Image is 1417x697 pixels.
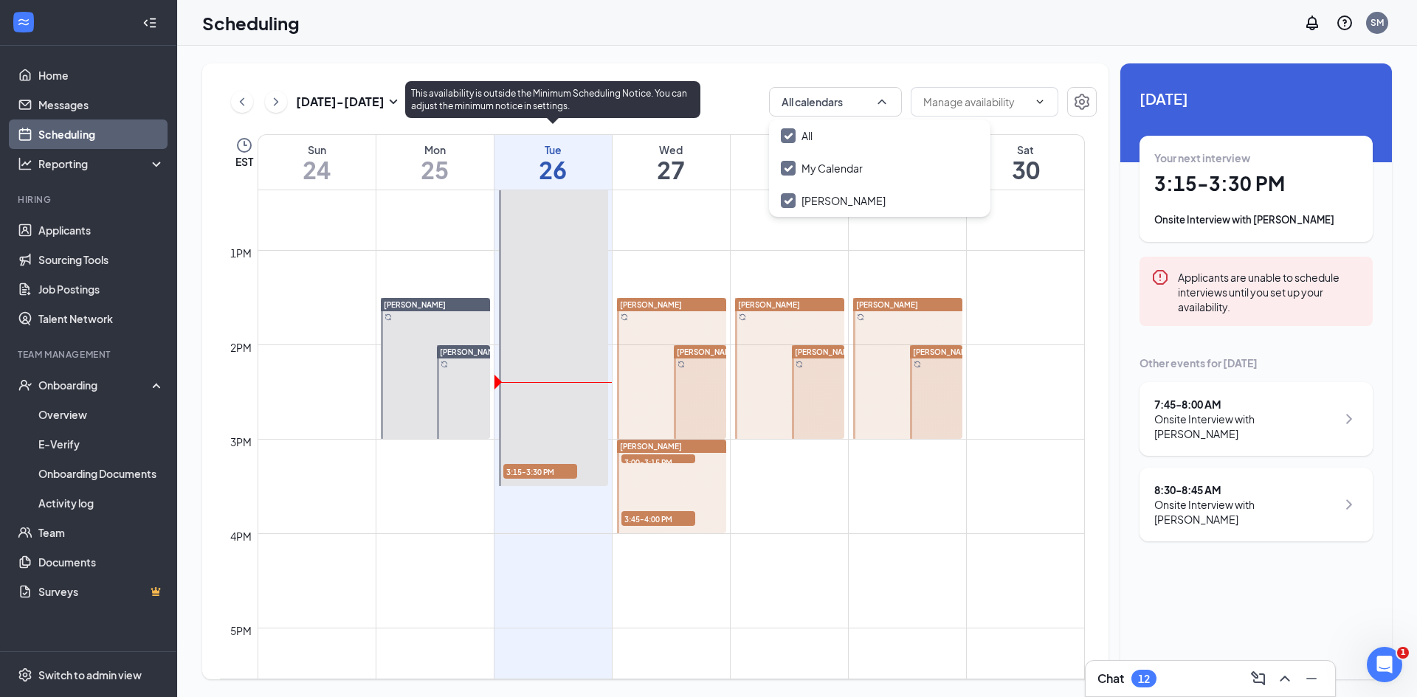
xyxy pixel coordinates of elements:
[613,157,730,182] h1: 27
[227,623,255,639] div: 5pm
[923,94,1028,110] input: Manage availability
[265,91,287,113] button: ChevronRight
[1154,171,1358,196] h1: 3:15 - 3:30 PM
[38,429,165,459] a: E-Verify
[38,215,165,245] a: Applicants
[1247,667,1270,690] button: ComposeMessage
[38,518,165,547] a: Team
[1140,87,1373,110] span: [DATE]
[38,274,165,304] a: Job Postings
[913,347,975,356] span: [PERSON_NAME]
[385,313,392,321] svg: Sync
[38,547,165,577] a: Documents
[1140,356,1373,370] div: Other events for [DATE]
[1367,647,1402,682] iframe: Intercom live chat
[857,313,864,321] svg: Sync
[1340,410,1358,428] svg: ChevronRight
[227,434,255,450] div: 3pm
[795,347,857,356] span: [PERSON_NAME]
[16,15,31,30] svg: WorkstreamLogo
[258,135,376,190] a: August 24, 2025
[18,193,162,206] div: Hiring
[142,15,157,30] svg: Collapse
[494,157,612,182] h1: 26
[38,378,152,392] div: Onboarding
[385,93,402,111] svg: SmallChevronDown
[1097,670,1124,687] h3: Chat
[38,667,142,682] div: Switch to admin view
[258,157,376,182] h1: 24
[875,94,889,109] svg: ChevronUp
[231,91,253,113] button: ChevronLeft
[731,135,848,190] a: August 28, 2025
[769,87,902,117] button: All calendarsChevronUp
[856,300,918,309] span: [PERSON_NAME]
[384,300,446,309] span: [PERSON_NAME]
[1154,397,1337,412] div: 7:45 - 8:00 AM
[38,488,165,518] a: Activity log
[1371,16,1384,29] div: SM
[1154,497,1337,527] div: Onsite Interview with [PERSON_NAME]
[796,361,803,368] svg: Sync
[967,142,1084,157] div: Sat
[1154,212,1358,227] div: Onsite Interview with [PERSON_NAME]
[621,454,695,469] span: 3:00-3:15 PM
[1336,14,1354,32] svg: QuestionInfo
[503,464,577,479] span: 3:15-3:30 PM
[440,347,502,356] span: [PERSON_NAME]
[613,142,730,157] div: Wed
[1178,268,1361,314] div: Applicants are unable to schedule interviews until you set up your availability.
[677,347,739,356] span: [PERSON_NAME]
[258,142,376,157] div: Sun
[376,142,494,157] div: Mon
[1067,87,1097,117] button: Settings
[1397,647,1409,659] span: 1
[731,142,848,157] div: Thu
[494,142,612,157] div: Tue
[1138,673,1150,685] div: 12
[914,361,921,368] svg: Sync
[731,157,848,182] h1: 28
[38,400,165,429] a: Overview
[621,511,695,526] span: 3:45-4:00 PM
[227,528,255,544] div: 4pm
[1340,496,1358,513] svg: ChevronRight
[38,60,165,90] a: Home
[38,577,165,606] a: SurveysCrown
[1300,667,1323,690] button: Minimize
[38,90,165,119] a: Messages
[739,313,746,321] svg: Sync
[405,81,700,118] div: This availability is outside the Minimum Scheduling Notice. You can adjust the minimum notice in ...
[235,136,253,154] svg: Clock
[38,304,165,333] a: Talent Network
[376,157,494,182] h1: 25
[38,459,165,488] a: Onboarding Documents
[235,93,249,111] svg: ChevronLeft
[18,378,32,392] svg: UserCheck
[1303,14,1321,32] svg: Notifications
[38,119,165,149] a: Scheduling
[620,300,682,309] span: [PERSON_NAME]
[1154,412,1337,441] div: Onsite Interview with [PERSON_NAME]
[227,245,255,261] div: 1pm
[18,156,32,171] svg: Analysis
[18,667,32,682] svg: Settings
[621,313,628,321] svg: Sync
[967,135,1084,190] a: August 30, 2025
[967,157,1084,182] h1: 30
[38,156,165,171] div: Reporting
[494,135,612,190] a: August 26, 2025
[1073,93,1091,111] svg: Settings
[18,348,162,361] div: Team Management
[441,361,448,368] svg: Sync
[1154,482,1337,497] div: 8:30 - 8:45 AM
[1276,670,1294,687] svg: ChevronUp
[235,154,253,169] span: EST
[620,442,682,451] span: [PERSON_NAME]
[1034,96,1046,108] svg: ChevronDown
[738,300,800,309] span: [PERSON_NAME]
[1249,670,1267,687] svg: ComposeMessage
[227,339,255,356] div: 2pm
[678,361,685,368] svg: Sync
